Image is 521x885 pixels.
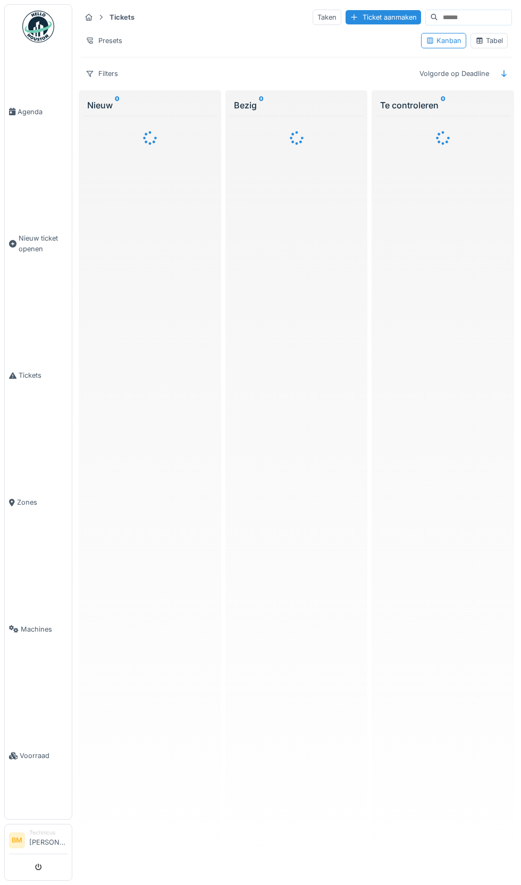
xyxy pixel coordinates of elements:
li: BM [9,832,25,848]
div: Tabel [475,36,503,46]
div: Presets [81,33,127,48]
a: Voorraad [5,693,72,820]
a: Machines [5,566,72,693]
div: Te controleren [380,99,506,112]
div: Bezig [234,99,359,112]
div: Ticket aanmaken [346,10,421,24]
div: Technicus [29,829,68,837]
span: Zones [17,497,68,507]
sup: 0 [259,99,264,112]
div: Kanban [426,36,461,46]
div: Nieuw [87,99,213,112]
span: Tickets [19,370,68,380]
a: Zones [5,439,72,566]
li: [PERSON_NAME] [29,829,68,852]
a: Tickets [5,312,72,439]
sup: 0 [441,99,446,112]
strong: Tickets [105,12,139,22]
span: Machines [21,624,68,634]
span: Voorraad [20,751,68,761]
span: Agenda [18,107,68,117]
sup: 0 [115,99,120,112]
img: Badge_color-CXgf-gQk.svg [22,11,54,42]
a: Agenda [5,48,72,175]
div: Volgorde op Deadline [415,66,494,81]
a: Nieuw ticket openen [5,175,72,312]
span: Nieuw ticket openen [19,233,68,253]
div: Taken [313,10,341,25]
a: BM Technicus[PERSON_NAME] [9,829,68,854]
div: Filters [81,66,123,81]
